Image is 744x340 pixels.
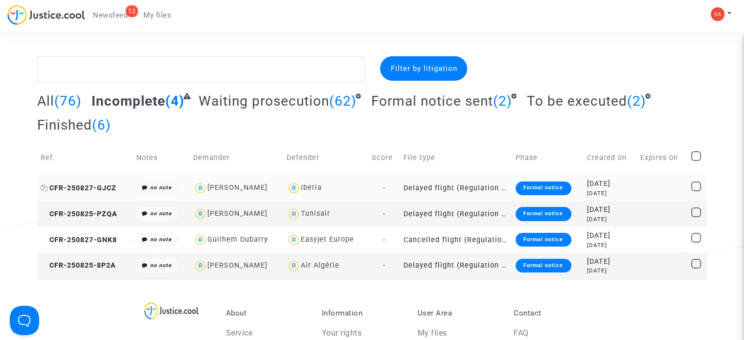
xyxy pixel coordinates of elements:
[322,328,362,338] a: Your rights
[371,93,493,109] span: Formal notice sent
[587,179,633,189] div: [DATE]
[91,93,165,109] span: Incomplete
[301,209,330,218] div: Tunisair
[190,140,283,175] td: Demander
[287,233,301,247] img: icon-user.svg
[301,235,354,244] div: Easyjet Europe
[207,183,268,192] div: [PERSON_NAME]
[135,8,179,23] a: My files
[193,181,207,195] img: icon-user.svg
[93,11,128,20] span: Newsfeed
[418,328,447,338] a: My files
[587,256,633,267] div: [DATE]
[92,117,111,133] span: (6)
[37,140,133,175] td: Ref.
[207,261,268,270] div: [PERSON_NAME]
[193,233,207,247] img: icon-user.svg
[37,93,54,109] span: All
[368,140,400,175] td: Score
[144,302,199,319] img: logo-lg.svg
[400,253,512,279] td: Delayed flight (Regulation EC 261/2004)
[85,8,135,23] a: 12Newsfeed
[150,236,172,243] i: no note
[587,189,633,198] div: [DATE]
[41,236,117,244] span: CFR-250827-GNK8
[383,184,385,192] span: -
[287,259,301,273] img: icon-user.svg
[400,227,512,253] td: Cancelled flight (Regulation EC 261/2004)
[418,309,499,317] p: User Area
[514,328,529,338] a: FAQ
[514,309,595,317] p: Contact
[133,140,190,175] td: Notes
[7,5,85,25] img: jc-logo.svg
[383,210,385,218] span: -
[493,93,512,109] span: (2)
[587,204,633,215] div: [DATE]
[329,93,357,109] span: (62)
[512,140,584,175] td: Phase
[400,140,512,175] td: File type
[207,209,268,218] div: [PERSON_NAME]
[207,235,268,244] div: Guilhem Dubarry
[637,140,688,175] td: Expires on
[41,261,116,270] span: CFR-250825-8P2A
[126,5,138,17] div: 12
[526,93,627,109] span: To be executed
[516,207,571,221] div: Formal notice
[41,210,117,218] span: CFR-250825-PZQA
[226,309,307,317] p: About
[37,117,92,133] span: Finished
[400,175,512,201] td: Delayed flight (Regulation EC 261/2004)
[383,236,385,244] span: -
[150,210,172,217] i: no note
[322,309,403,317] p: Information
[150,262,172,269] i: no note
[711,7,724,21] img: 5313a9924b78e7fbfe8fb7f85326e248
[143,11,171,20] span: My files
[287,181,301,195] img: icon-user.svg
[587,267,633,275] div: [DATE]
[584,140,637,175] td: Created on
[10,306,39,335] iframe: Help Scout Beacon - Open
[165,93,184,109] span: (4)
[516,181,571,195] div: Formal notice
[301,261,339,270] div: Air Algérie
[150,184,172,191] i: no note
[587,230,633,241] div: [DATE]
[226,328,253,338] a: Service
[287,207,301,221] img: icon-user.svg
[41,184,116,192] span: CFR-250827-GJCZ
[627,93,646,109] span: (2)
[400,201,512,227] td: Delayed flight (Regulation EC 261/2004)
[193,259,207,273] img: icon-user.svg
[301,183,322,192] div: Iberia
[383,261,385,270] span: -
[516,259,571,272] div: Formal notice
[587,215,633,224] div: [DATE]
[193,207,207,221] img: icon-user.svg
[283,140,368,175] td: Defender
[390,64,457,73] span: Filter by litigation
[516,233,571,247] div: Formal notice
[54,93,82,109] span: (76)
[587,241,633,249] div: [DATE]
[199,93,329,109] span: Waiting prosecution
